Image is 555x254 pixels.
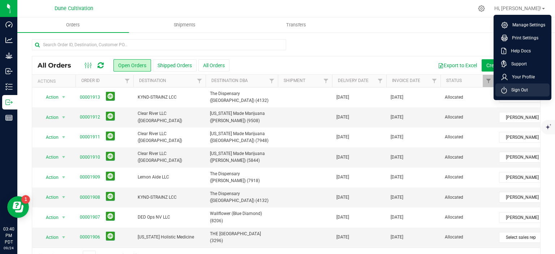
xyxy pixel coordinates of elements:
[39,212,59,223] span: Action
[391,94,403,101] span: [DATE]
[5,68,13,75] inline-svg: Inbound
[129,17,241,33] a: Shipments
[499,212,553,223] span: [PERSON_NAME]
[499,172,553,182] span: [PERSON_NAME]
[210,190,274,204] span: The Dispensary ([GEOGRAPHIC_DATA]) (4132)
[445,194,490,201] span: Allocated
[121,75,133,87] a: Filter
[482,59,529,72] button: Create new order
[113,59,151,72] button: Open Orders
[374,75,386,87] a: Filter
[445,214,490,221] span: Allocated
[284,78,305,83] a: Shipment
[495,83,550,96] li: Sign Out
[336,134,349,141] span: [DATE]
[39,112,59,122] span: Action
[5,21,13,28] inline-svg: Dashboard
[138,214,201,221] span: DED Ops NV LLC
[338,78,369,83] a: Delivery Date
[55,5,93,12] span: Dune Cultivation
[59,192,68,202] span: select
[138,234,201,241] span: [US_STATE] Holistic Medicine
[59,172,68,182] span: select
[138,94,201,101] span: KYND-STRAINZ LCC
[210,130,274,144] span: [US_STATE] Made Marijuana ([GEOGRAPHIC_DATA]) (7948)
[210,231,274,244] span: THE [GEOGRAPHIC_DATA] (3296)
[59,212,68,223] span: select
[391,174,403,181] span: [DATE]
[276,22,316,28] span: Transfers
[210,150,274,164] span: [US_STATE] Made Marijuana ([PERSON_NAME]) (5844)
[391,234,403,241] span: [DATE]
[429,75,440,87] a: Filter
[164,22,205,28] span: Shipments
[59,132,68,142] span: select
[5,83,13,90] inline-svg: Inventory
[486,63,525,68] span: Create new order
[336,214,349,221] span: [DATE]
[445,94,490,101] span: Allocated
[80,174,100,181] a: 00001909
[153,59,197,72] button: Shipped Orders
[5,52,13,59] inline-svg: Grow
[138,174,201,181] span: Lemon Aide LLC
[138,194,201,201] span: KYND-STRAINZ LCC
[507,86,528,94] span: Sign Out
[499,132,553,142] span: [PERSON_NAME]
[210,90,274,104] span: The Dispensary ([GEOGRAPHIC_DATA]) (4132)
[3,245,14,251] p: 09/24
[336,94,349,101] span: [DATE]
[391,134,403,141] span: [DATE]
[445,154,490,161] span: Allocated
[39,92,59,102] span: Action
[80,134,100,141] a: 00001911
[5,114,13,121] inline-svg: Reports
[508,21,545,29] span: Manage Settings
[391,154,403,161] span: [DATE]
[80,214,100,221] a: 00001907
[80,154,100,161] a: 00001910
[32,39,286,50] input: Search Order ID, Destination, Customer PO...
[477,5,486,12] div: Manage settings
[81,78,100,83] a: Order ID
[336,174,349,181] span: [DATE]
[17,17,129,33] a: Orders
[210,110,274,124] span: [US_STATE] Made Marijuana ([PERSON_NAME]) (9508)
[445,134,490,141] span: Allocated
[3,226,14,245] p: 03:40 PM PDT
[499,112,553,122] span: [PERSON_NAME]
[391,194,403,201] span: [DATE]
[501,60,547,68] a: Support
[198,59,229,72] button: All Orders
[266,75,278,87] a: Filter
[39,152,59,162] span: Action
[211,78,248,83] a: Destination DBA
[39,232,59,242] span: Action
[59,232,68,242] span: select
[445,234,490,241] span: Allocated
[7,196,29,218] iframe: Resource center
[38,61,78,69] span: All Orders
[21,195,30,204] iframe: Resource center unread badge
[446,78,462,83] a: Status
[59,92,68,102] span: select
[483,75,495,87] a: Filter
[80,94,100,101] a: 00001913
[391,214,403,221] span: [DATE]
[392,78,420,83] a: Invoice Date
[499,232,553,242] span: Select sales rep
[38,79,73,84] div: Actions
[210,210,274,224] span: Wallflower (Blue Diamond) (8206)
[508,73,535,81] span: Your Profile
[139,78,166,83] a: Destination
[499,192,553,202] span: [PERSON_NAME]
[210,171,274,184] span: The Dispensary ([PERSON_NAME]) (7918)
[445,114,490,121] span: Allocated
[494,5,541,11] span: Hi, [PERSON_NAME]!
[508,34,538,42] span: Print Settings
[39,132,59,142] span: Action
[507,47,531,55] span: Help Docs
[336,234,349,241] span: [DATE]
[138,150,201,164] span: Clear River LLC ([GEOGRAPHIC_DATA])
